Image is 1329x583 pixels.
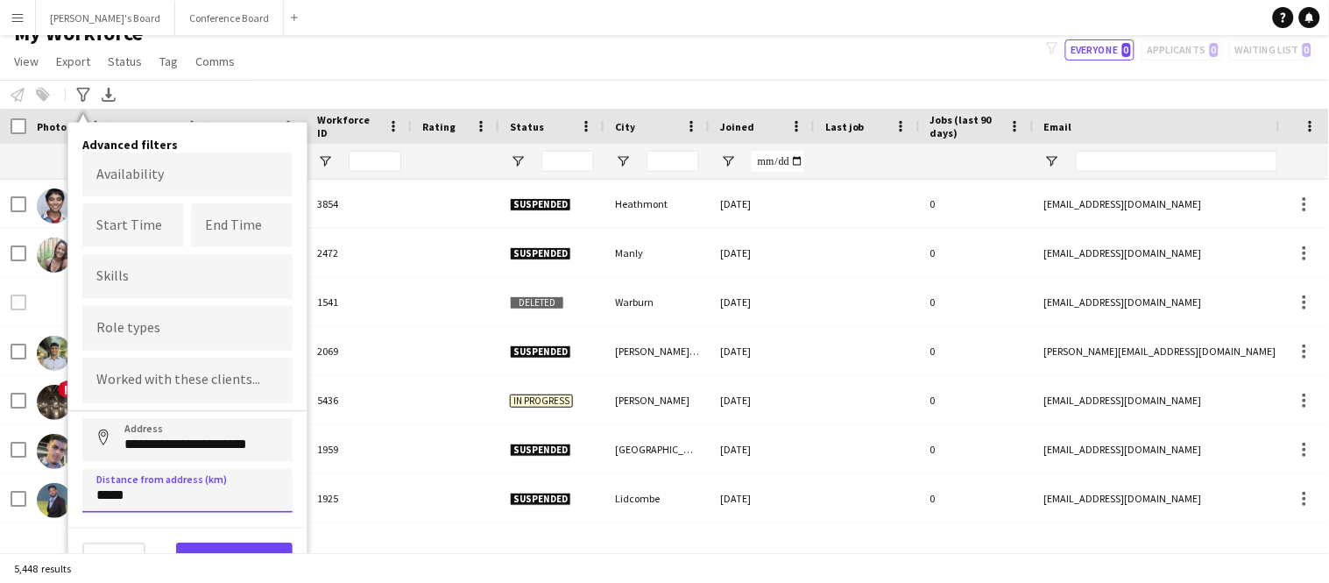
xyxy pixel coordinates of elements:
div: 1959 [307,425,412,473]
div: [DATE] [710,278,815,326]
app-action-btn: Export XLSX [98,84,119,105]
span: ! [58,380,75,398]
span: Deleted [510,296,564,309]
div: 2069 [307,327,412,375]
img: (Marty) Rob Alix [37,188,72,224]
span: Last Name [221,120,272,133]
span: Suspended [510,247,571,260]
span: Status [108,53,142,69]
div: Warburn [604,278,710,326]
div: 0 [920,474,1034,523]
div: [PERSON_NAME] [604,376,710,424]
div: 5436 [307,376,412,424]
button: Open Filter Menu [317,153,333,169]
span: Photo [37,120,67,133]
div: 0 [920,180,1034,228]
button: Open Filter Menu [1044,153,1060,169]
div: Lidcombe [604,474,710,523]
span: Suspended [510,493,571,506]
button: Clear [82,543,145,578]
div: 0 [920,425,1034,473]
span: Email [1044,120,1072,133]
input: Type to search role types... [96,321,279,337]
a: Comms [188,50,242,73]
img: a a [37,287,72,322]
span: In progress [510,395,573,408]
button: View results [176,543,293,578]
div: 1541 [307,278,412,326]
input: Joined Filter Input [752,151,804,172]
span: Status [510,120,544,133]
input: Row Selection is disabled for this row (unchecked) [11,295,26,310]
app-action-btn: Advanced filters [73,84,94,105]
div: [DATE] [710,376,815,424]
div: [DATE] [710,180,815,228]
span: City [615,120,635,133]
span: Rating [422,120,456,133]
input: Status Filter Input [541,151,594,172]
div: 0 [920,229,1034,277]
span: Workforce ID [317,113,380,139]
span: Tag [159,53,178,69]
span: Comms [195,53,235,69]
div: [DATE] [710,229,815,277]
img: Aadarsh Narsey [37,336,72,371]
a: Export [49,50,97,73]
span: Export [56,53,90,69]
div: [DATE] [710,425,815,473]
div: Manly [604,229,710,277]
img: Aaditi Sherpali [37,385,72,420]
input: City Filter Input [647,151,699,172]
div: [DATE] [710,474,815,523]
span: Suspended [510,198,571,211]
a: Tag [152,50,185,73]
div: Heathmont [604,180,710,228]
a: View [7,50,46,73]
span: Joined [720,120,754,133]
a: Status [101,50,149,73]
div: 0 [920,278,1034,326]
div: [GEOGRAPHIC_DATA] [604,425,710,473]
span: View [14,53,39,69]
div: 0 [920,376,1034,424]
input: Type to search skills... [96,269,279,285]
div: [PERSON_NAME][GEOGRAPHIC_DATA] [604,327,710,375]
div: 0 [920,327,1034,375]
img: 6/11 Pittwater road Franke [37,238,72,273]
button: Conference Board [175,1,284,35]
span: Suspended [510,345,571,359]
button: Open Filter Menu [510,153,526,169]
button: Open Filter Menu [720,153,736,169]
img: Aaditya Sharma [37,434,72,469]
h4: Advanced filters [82,137,293,153]
button: Open Filter Menu [615,153,631,169]
span: Suspended [510,444,571,457]
input: Type to search clients... [96,373,279,388]
span: First Name [124,120,178,133]
img: Aagam Shah [37,483,72,518]
span: Last job [825,120,865,133]
button: Everyone0 [1065,39,1135,60]
span: 0 [1122,43,1131,57]
span: Jobs (last 90 days) [930,113,1002,139]
button: [PERSON_NAME]'s Board [36,1,175,35]
div: 1925 [307,474,412,523]
div: 3854 [307,180,412,228]
div: [DATE] [710,327,815,375]
div: 2472 [307,229,412,277]
input: Workforce ID Filter Input [349,151,401,172]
